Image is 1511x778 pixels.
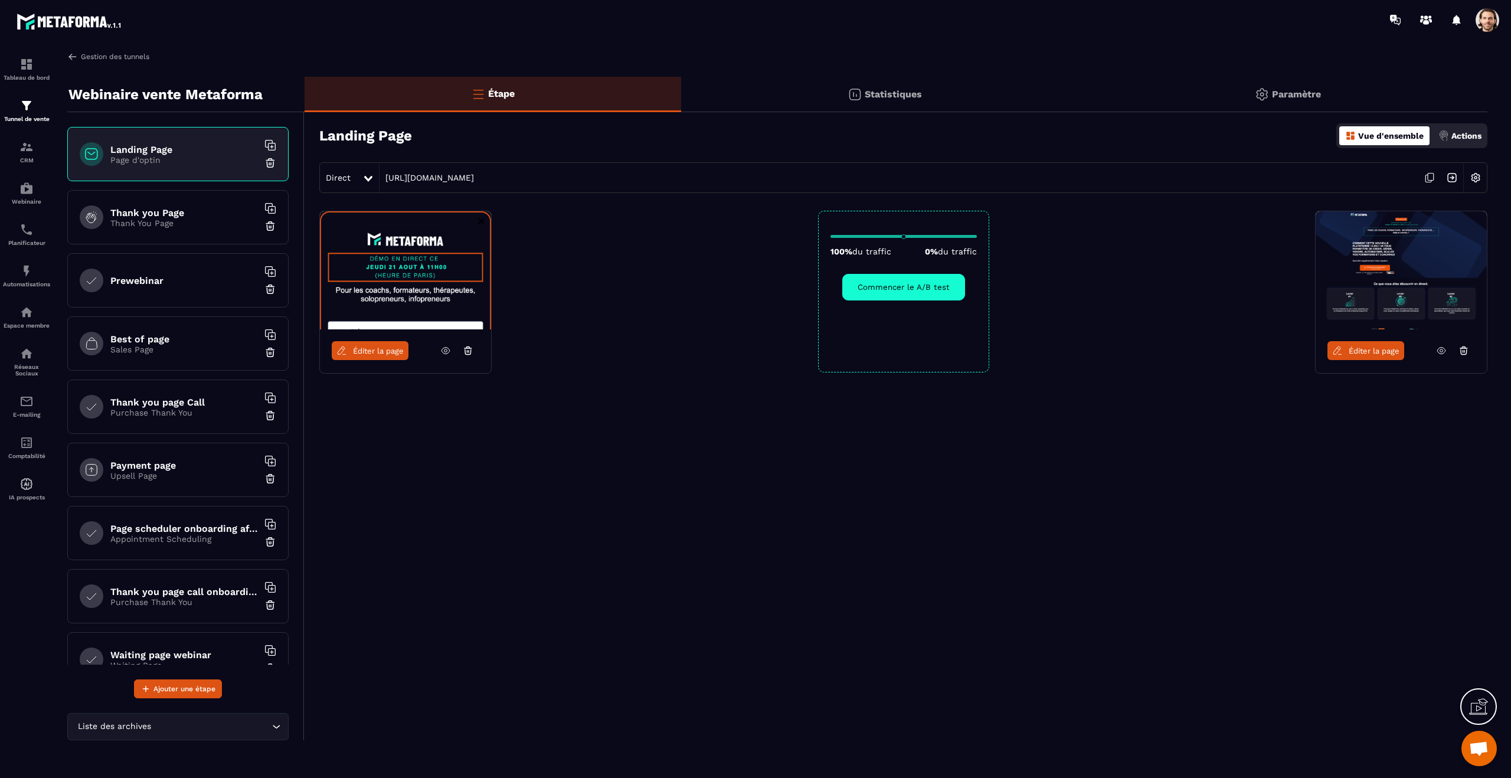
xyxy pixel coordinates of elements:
img: accountant [19,436,34,450]
img: trash [264,157,276,169]
a: automationsautomationsEspace membre [3,296,50,338]
span: du traffic [852,247,891,256]
img: trash [264,283,276,295]
img: formation [19,57,34,71]
p: CRM [3,157,50,164]
img: trash [264,346,276,358]
h6: Thank you page call onboarding [110,586,258,597]
img: formation [19,99,34,113]
p: 0% [925,247,977,256]
img: stats.20deebd0.svg [848,87,862,102]
button: Ajouter une étape [134,679,222,698]
img: image [1316,211,1487,329]
span: Liste des archives [75,720,153,733]
img: arrow [67,51,78,62]
p: Tableau de bord [3,74,50,81]
a: formationformationTunnel de vente [3,90,50,131]
img: image [320,211,491,329]
h6: Thank you Page [110,207,258,218]
span: Éditer la page [353,346,404,355]
h6: Prewebinar [110,275,258,286]
p: IA prospects [3,494,50,501]
p: Appointment Scheduling [110,534,258,544]
div: Search for option [67,713,289,740]
p: E-mailing [3,411,50,418]
a: automationsautomationsWebinaire [3,172,50,214]
a: [URL][DOMAIN_NAME] [380,173,474,182]
span: Direct [326,173,351,182]
a: formationformationTableau de bord [3,48,50,90]
h6: Payment page [110,460,258,471]
img: setting-w.858f3a88.svg [1464,166,1487,189]
p: Réseaux Sociaux [3,364,50,377]
img: email [19,394,34,408]
img: logo [17,11,123,32]
h6: Landing Page [110,144,258,155]
p: Thank You Page [110,218,258,228]
p: Étape [488,88,515,99]
img: automations [19,181,34,195]
img: trash [264,662,276,674]
img: dashboard-orange.40269519.svg [1345,130,1356,141]
p: Purchase Thank You [110,597,258,607]
a: Éditer la page [1327,341,1404,360]
p: Page d'optin [110,155,258,165]
h6: Page scheduler onboarding after payment [110,523,258,534]
a: schedulerschedulerPlanificateur [3,214,50,255]
img: arrow-next.bcc2205e.svg [1441,166,1463,189]
img: trash [264,410,276,421]
p: Espace membre [3,322,50,329]
img: scheduler [19,223,34,237]
span: Éditer la page [1349,346,1399,355]
h6: Best of page [110,334,258,345]
a: Éditer la page [332,341,408,360]
a: automationsautomationsAutomatisations [3,255,50,296]
h6: Thank you page Call [110,397,258,408]
a: formationformationCRM [3,131,50,172]
input: Search for option [153,720,269,733]
a: social-networksocial-networkRéseaux Sociaux [3,338,50,385]
img: actions.d6e523a2.png [1438,130,1449,141]
img: trash [264,599,276,611]
img: formation [19,140,34,154]
img: automations [19,305,34,319]
p: Actions [1451,131,1481,140]
p: Waiting Page [110,661,258,670]
p: 100% [830,247,891,256]
p: Automatisations [3,281,50,287]
img: bars-o.4a397970.svg [471,87,485,101]
img: automations [19,477,34,491]
img: setting-gr.5f69749f.svg [1255,87,1269,102]
p: Tunnel de vente [3,116,50,122]
p: Upsell Page [110,471,258,480]
p: Vue d'ensemble [1358,131,1424,140]
p: Webinaire vente Metaforma [68,83,263,106]
img: trash [264,536,276,548]
img: social-network [19,346,34,361]
img: automations [19,264,34,278]
span: du traffic [938,247,977,256]
p: Statistiques [865,89,922,100]
img: trash [264,220,276,232]
a: accountantaccountantComptabilité [3,427,50,468]
p: Sales Page [110,345,258,354]
button: Commencer le A/B test [842,274,965,300]
a: Open chat [1461,731,1497,766]
a: Gestion des tunnels [67,51,149,62]
p: Webinaire [3,198,50,205]
p: Planificateur [3,240,50,246]
p: Comptabilité [3,453,50,459]
p: Purchase Thank You [110,408,258,417]
a: emailemailE-mailing [3,385,50,427]
img: trash [264,473,276,485]
p: Paramètre [1272,89,1321,100]
span: Ajouter une étape [153,683,215,695]
h3: Landing Page [319,128,412,144]
h6: Waiting page webinar [110,649,258,661]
